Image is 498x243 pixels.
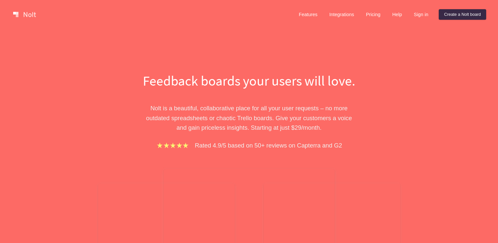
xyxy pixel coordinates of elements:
[361,9,386,20] a: Pricing
[324,9,359,20] a: Integrations
[294,9,323,20] a: Features
[136,71,363,90] h1: Feedback boards your users will love.
[136,103,363,132] p: Nolt is a beautiful, collaborative place for all your user requests – no more outdated spreadshee...
[408,9,433,20] a: Sign in
[439,9,486,20] a: Create a Nolt board
[195,141,342,150] p: Rated 4.9/5 based on 50+ reviews on Capterra and G2
[387,9,407,20] a: Help
[156,142,190,149] img: stars.b067e34983.png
